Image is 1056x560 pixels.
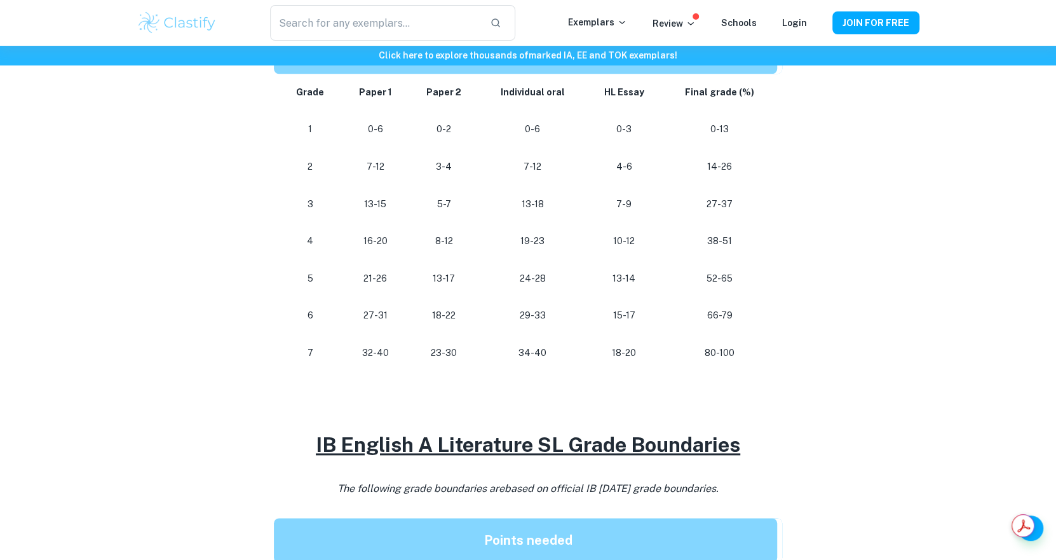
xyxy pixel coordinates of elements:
[489,121,576,138] p: 0-6
[596,196,652,213] p: 7-9
[137,10,217,36] img: Clastify logo
[3,48,1053,62] h6: Click here to explore thousands of marked IA, EE and TOK exemplars !
[604,87,644,97] strong: HL Essay
[832,11,919,34] button: JOIN FOR FREE
[351,158,398,175] p: 7-12
[489,270,576,287] p: 24-28
[419,121,469,138] p: 0-2
[672,233,767,250] p: 38-51
[419,307,469,324] p: 18-22
[596,270,652,287] p: 13-14
[484,533,572,548] strong: Points needed
[504,482,719,495] span: based on official IB [DATE] grade boundaries.
[289,345,331,362] p: 7
[419,196,469,213] p: 5-7
[289,270,331,287] p: 5
[270,5,480,41] input: Search for any exemplars...
[419,345,469,362] p: 23-30
[289,121,331,138] p: 1
[289,196,331,213] p: 3
[672,345,767,362] p: 80-100
[337,482,719,495] i: The following grade boundaries are
[351,196,398,213] p: 13-15
[419,158,469,175] p: 3-4
[351,345,398,362] p: 32-40
[500,87,564,97] strong: Individual oral
[489,158,576,175] p: 7-12
[351,233,398,250] p: 16-20
[653,17,696,31] p: Review
[419,233,469,250] p: 8-12
[489,345,576,362] p: 34-40
[489,196,576,213] p: 13-18
[672,121,767,138] p: 0-13
[596,158,652,175] p: 4-6
[672,307,767,324] p: 66-79
[596,307,652,324] p: 15-17
[351,121,398,138] p: 0-6
[672,196,767,213] p: 27-37
[596,345,652,362] p: 18-20
[721,18,757,28] a: Schools
[782,18,807,28] a: Login
[289,233,331,250] p: 4
[358,87,391,97] strong: Paper 1
[289,307,331,324] p: 6
[596,121,652,138] p: 0-3
[289,158,331,175] p: 2
[296,87,324,97] strong: Grade
[419,270,469,287] p: 13-17
[672,270,767,287] p: 52-65
[685,87,754,97] strong: Final grade (%)
[426,87,461,97] strong: Paper 2
[351,307,398,324] p: 27-31
[672,158,767,175] p: 14-26
[596,233,652,250] p: 10-12
[351,270,398,287] p: 21-26
[489,307,576,324] p: 29-33
[489,233,576,250] p: 19-23
[316,433,740,456] u: IB English A Literature SL Grade Boundaries
[568,15,627,29] p: Exemplars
